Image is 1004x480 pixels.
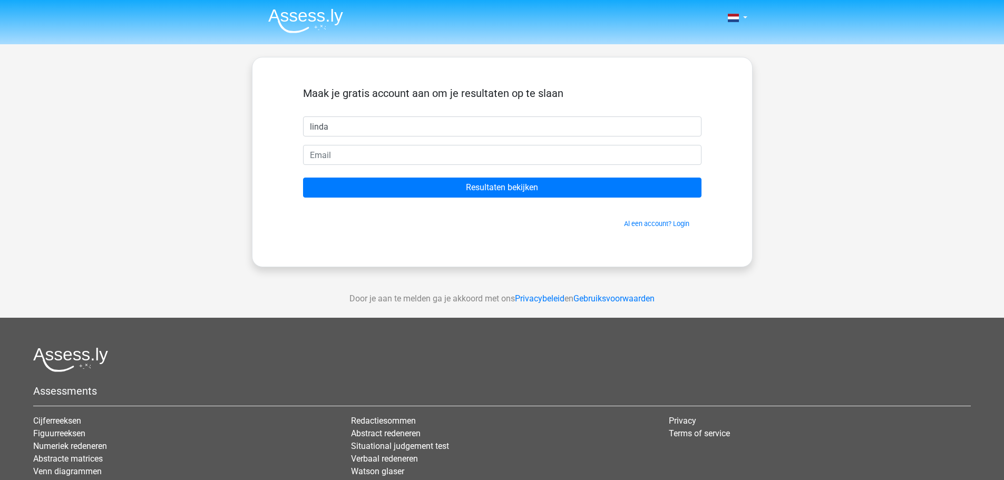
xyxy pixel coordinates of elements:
a: Al een account? Login [624,220,689,228]
a: Venn diagrammen [33,466,102,476]
input: Resultaten bekijken [303,178,701,198]
input: Email [303,145,701,165]
a: Abstract redeneren [351,428,421,438]
a: Redactiesommen [351,416,416,426]
a: Watson glaser [351,466,404,476]
a: Privacy [669,416,696,426]
a: Gebruiksvoorwaarden [573,293,655,303]
h5: Assessments [33,385,971,397]
a: Abstracte matrices [33,454,103,464]
a: Verbaal redeneren [351,454,418,464]
a: Figuurreeksen [33,428,85,438]
img: Assessly [268,8,343,33]
a: Numeriek redeneren [33,441,107,451]
input: Voornaam [303,116,701,136]
img: Assessly logo [33,347,108,372]
a: Situational judgement test [351,441,449,451]
a: Cijferreeksen [33,416,81,426]
a: Privacybeleid [515,293,564,303]
h5: Maak je gratis account aan om je resultaten op te slaan [303,87,701,100]
a: Terms of service [669,428,730,438]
